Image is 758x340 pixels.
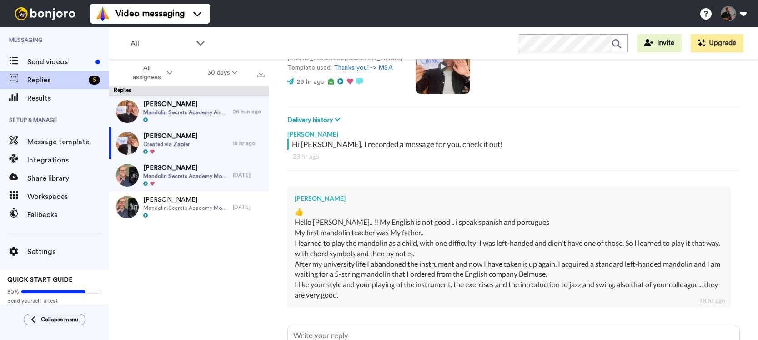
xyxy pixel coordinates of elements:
[295,207,723,217] div: 👍
[111,60,190,86] button: All assignees
[27,191,109,202] span: Workspaces
[233,203,265,211] div: [DATE]
[257,70,265,77] img: export.svg
[7,277,73,283] span: QUICK START GUIDE
[41,316,78,323] span: Collapse menu
[143,109,228,116] span: Mandolin Secrets Academy Annual
[292,139,738,150] div: Hi [PERSON_NAME], I recorded a message for you, check it out!
[24,314,85,325] button: Collapse menu
[143,195,228,204] span: [PERSON_NAME]
[287,54,402,73] p: [EMAIL_ADDRESS][DOMAIN_NAME] Template used:
[295,238,723,259] div: I learned to play the mandolin as a child, with one difficulty: I was left-handed and didn't have...
[109,127,269,159] a: [PERSON_NAME]Created via Zapier18 hr ago
[27,246,109,257] span: Settings
[295,259,723,280] div: After my university life I abandoned the instrument and now I have taken it up again. I acquired ...
[27,56,92,67] span: Send videos
[691,34,743,52] button: Upgrade
[143,204,228,212] span: Mandolin Secrets Academy Monthly
[116,132,139,155] img: ec61ea43-b4f8-4076-a0e7-68f564f0538d-thumb.jpg
[116,196,139,218] img: 2ba609f2-0fa5-440d-9f2a-169f7b6aa415-thumb.jpg
[295,217,723,228] div: Hello [PERSON_NAME].. !! My English is not good .. i speak spanish and portugues
[27,137,109,147] span: Message template
[116,164,139,187] img: 591ec9b2-f405-4823-bb98-84910055d3ee-thumb.jpg
[699,296,725,305] div: 18 hr ago
[295,228,723,238] div: My first mandolin teacher was My father..
[143,141,197,148] span: Created via Zapier
[143,173,228,180] span: Mandolin Secrets Academy Monthly
[7,297,102,304] span: Send yourself a test
[116,100,139,123] img: 14e53cb9-0690-42f2-9342-abfd9595773c-thumb.jpg
[297,79,325,85] span: 23 hr ago
[27,93,109,104] span: Results
[143,132,197,141] span: [PERSON_NAME]
[27,75,85,86] span: Replies
[109,86,269,96] div: Replies
[334,65,392,71] a: Thanks you! -> MSA
[128,64,165,82] span: All assignees
[637,34,682,52] button: Invite
[295,194,723,203] div: [PERSON_NAME]
[27,155,109,166] span: Integrations
[89,76,100,85] div: 6
[233,140,265,147] div: 18 hr ago
[190,65,255,81] button: 30 days
[27,209,109,220] span: Fallbacks
[233,172,265,179] div: [DATE]
[131,38,191,49] span: All
[27,173,109,184] span: Share library
[293,152,734,161] div: 23 hr ago
[287,115,343,125] button: Delivery history
[143,100,228,109] span: [PERSON_NAME]
[95,6,110,21] img: vm-color.svg
[287,125,740,139] div: [PERSON_NAME]
[109,191,269,223] a: [PERSON_NAME]Mandolin Secrets Academy Monthly[DATE]
[7,288,19,295] span: 80%
[109,96,269,127] a: [PERSON_NAME]Mandolin Secrets Academy Annual26 min ago
[115,7,185,20] span: Video messaging
[143,163,228,173] span: [PERSON_NAME]
[255,66,267,80] button: Export all results that match these filters now.
[109,159,269,191] a: [PERSON_NAME]Mandolin Secrets Academy Monthly[DATE]
[11,7,79,20] img: bj-logo-header-white.svg
[233,108,265,115] div: 26 min ago
[295,279,723,300] div: I like your style and your playing of the instrument, the exercises and the introduction to jazz ...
